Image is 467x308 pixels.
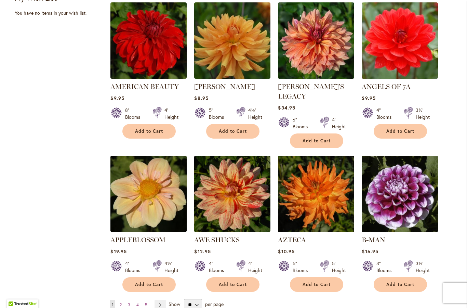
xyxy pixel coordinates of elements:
span: Add to Cart [303,282,331,287]
a: ANGELS OF 7A [362,82,411,91]
span: per page [205,301,224,307]
span: $19.95 [110,248,126,255]
div: 4" Blooms [125,260,144,274]
span: Add to Cart [386,128,414,134]
span: Add to Cart [219,282,247,287]
span: $16.95 [362,248,378,255]
a: [PERSON_NAME]'S LEGACY [278,82,344,100]
div: 4' Height [332,116,346,130]
a: APPLEBLOSSOM [110,227,187,233]
span: 5 [145,302,147,307]
a: B-MAN [362,227,438,233]
span: $12.95 [194,248,211,255]
span: Add to Cart [386,282,414,287]
div: 4' Height [164,107,178,120]
span: $9.95 [110,95,124,101]
button: Add to Cart [206,277,259,292]
a: AMERICAN BEAUTY [110,82,179,91]
div: 4" Blooms [209,260,228,274]
div: 3½' Height [416,260,430,274]
img: AMERICAN BEAUTY [110,2,187,79]
span: Add to Cart [303,138,331,144]
div: 4' Height [248,260,262,274]
span: 4 [136,302,139,307]
div: 3" Blooms [376,260,396,274]
button: Add to Cart [290,133,343,148]
div: 4" Blooms [376,107,396,120]
span: Add to Cart [219,128,247,134]
div: You have no items in your wish list. [15,10,106,16]
span: Show [169,301,180,307]
a: AWE SHUCKS [194,236,240,244]
img: B-MAN [362,156,438,232]
div: 5' Height [332,260,346,274]
button: Add to Cart [206,124,259,139]
a: ANGELS OF 7A [362,74,438,80]
button: Add to Cart [374,124,427,139]
span: 1 [112,302,114,307]
a: AMERICAN BEAUTY [110,74,187,80]
iframe: Launch Accessibility Center [5,284,24,303]
a: ANDREW CHARLES [194,74,270,80]
div: 4½' Height [248,107,262,120]
div: 6" Blooms [293,116,312,130]
span: $10.95 [278,248,294,255]
img: APPLEBLOSSOM [110,156,187,232]
button: Add to Cart [122,124,176,139]
div: 8" Blooms [125,107,144,120]
span: 3 [128,302,130,307]
img: AWE SHUCKS [194,156,270,232]
span: Add to Cart [135,128,163,134]
span: $8.95 [194,95,208,101]
span: 2 [120,302,122,307]
a: APPLEBLOSSOM [110,236,165,244]
img: AZTECA [278,156,354,232]
a: AWE SHUCKS [194,227,270,233]
span: Add to Cart [135,282,163,287]
img: ANGELS OF 7A [362,2,438,79]
button: Add to Cart [290,277,343,292]
div: 5" Blooms [209,107,228,120]
span: $34.95 [278,104,295,111]
a: Andy's Legacy [278,74,354,80]
img: Andy's Legacy [278,2,354,79]
img: ANDREW CHARLES [194,2,270,79]
span: $9.95 [362,95,375,101]
a: B-MAN [362,236,385,244]
a: AZTECA [278,227,354,233]
div: 5" Blooms [293,260,312,274]
button: Add to Cart [374,277,427,292]
div: 3½' Height [416,107,430,120]
a: AZTECA [278,236,306,244]
div: 4½' Height [164,260,178,274]
a: [PERSON_NAME] [194,82,255,91]
button: Add to Cart [122,277,176,292]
